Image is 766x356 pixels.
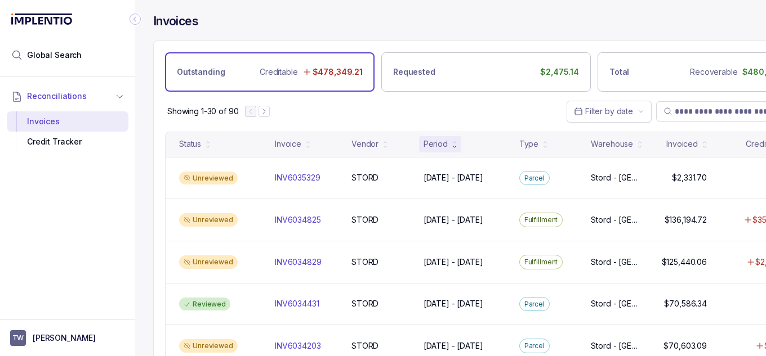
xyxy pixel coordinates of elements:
[574,106,633,117] search: Date Range Picker
[591,256,640,268] p: Stord - [GEOGRAPHIC_DATA]
[393,66,435,78] p: Requested
[167,106,238,117] p: Showing 1-30 of 90
[666,138,698,150] div: Invoiced
[424,172,483,183] p: [DATE] - [DATE]
[424,138,448,150] div: Period
[351,298,378,309] p: STORD
[662,256,707,268] p: $125,440.06
[424,256,483,268] p: [DATE] - [DATE]
[591,298,640,309] p: Stord - [GEOGRAPHIC_DATA]
[275,340,321,352] p: INV6034203
[10,330,125,346] button: User initials[PERSON_NAME]
[424,298,483,309] p: [DATE] - [DATE]
[351,172,378,183] p: STORD
[351,138,378,150] div: Vendor
[275,256,322,268] p: INV6034829
[177,66,225,78] p: Outstanding
[16,111,119,132] div: Invoices
[179,255,238,269] div: Unreviewed
[351,214,378,226] p: STORD
[33,332,96,344] p: [PERSON_NAME]
[179,339,238,353] div: Unreviewed
[609,66,629,78] p: Total
[524,173,545,184] p: Parcel
[424,214,483,226] p: [DATE] - [DATE]
[524,256,558,268] p: Fulfillment
[524,340,545,352] p: Parcel
[179,213,238,227] div: Unreviewed
[591,340,640,352] p: Stord - [GEOGRAPHIC_DATA]
[591,214,640,226] p: Stord - [GEOGRAPHIC_DATA]
[591,172,640,183] p: Stord - [GEOGRAPHIC_DATA]
[424,340,483,352] p: [DATE] - [DATE]
[585,106,633,116] span: Filter by date
[540,66,579,78] p: $2,475.14
[7,84,128,109] button: Reconciliations
[672,172,707,183] p: $2,331.70
[259,106,270,117] button: Next Page
[275,214,321,226] p: INV6034825
[179,172,238,185] div: Unreviewed
[16,132,119,152] div: Credit Tracker
[664,298,707,309] p: $70,586.34
[27,91,87,102] span: Reconciliations
[27,49,82,61] span: Global Search
[351,256,378,268] p: STORD
[167,106,238,117] div: Remaining page entries
[275,172,320,183] p: INV6035329
[7,109,128,155] div: Reconciliations
[128,12,142,26] div: Collapse Icon
[591,138,633,150] div: Warehouse
[179,138,201,150] div: Status
[665,214,707,226] p: $136,194.72
[179,298,230,311] div: Reviewed
[153,13,198,29] h4: Invoices
[690,66,737,78] p: Recoverable
[275,138,301,150] div: Invoice
[10,330,26,346] span: User initials
[524,299,545,310] p: Parcel
[313,66,363,78] p: $478,349.21
[519,138,538,150] div: Type
[260,66,298,78] p: Creditable
[351,340,378,352] p: STORD
[275,298,319,309] p: INV6034431
[663,340,707,352] p: $70,603.09
[567,101,652,122] button: Date Range Picker
[524,214,558,226] p: Fulfillment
